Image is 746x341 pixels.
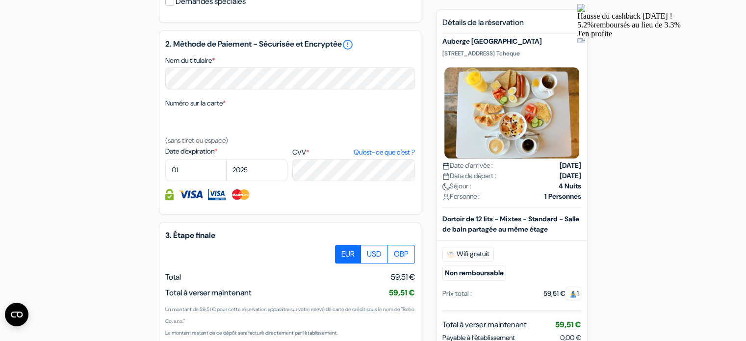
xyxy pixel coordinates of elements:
[560,170,581,181] strong: [DATE]
[559,181,581,191] strong: 4 Nuits
[4,4,12,12] img: large-icon256.png
[560,160,581,170] strong: [DATE]
[442,246,494,261] span: Wifi gratuit
[391,271,415,283] span: 59,51 €
[555,319,581,329] span: 59,51 €
[442,183,450,190] img: moon.svg
[4,21,165,29] div: remboursés au lieu de 3.3%
[442,288,472,298] div: Prix total :
[442,50,581,57] p: [STREET_ADDRESS] Tcheque
[442,172,450,180] img: calendar.svg
[165,39,415,51] h5: 2. Méthode de Paiement - Sécurisée et Encryptée
[442,160,493,170] span: Date d'arrivée :
[4,12,165,21] div: Hausse du cashback [DATE] !
[165,306,414,324] small: Un montant de 59,51 € pour cette réservation apparaîtra sur votre relevé de carte de crédit sous ...
[566,286,581,300] span: 1
[442,18,581,33] h5: Détails de la réservation
[442,181,471,191] span: Séjour :
[442,37,581,46] h5: Auberge [GEOGRAPHIC_DATA]
[442,193,450,200] img: user_icon.svg
[442,318,526,330] span: Total à verser maintenant
[335,245,415,263] div: Basic radio toggle button group
[165,231,415,240] h5: 3. Étape finale
[442,191,480,201] span: Personne :
[4,21,20,29] span: 5.2%
[179,189,203,200] img: Visa
[342,39,354,51] a: error_outline
[360,245,388,263] label: USD
[544,191,581,201] strong: 1 Personnes
[387,245,415,263] label: GBP
[165,330,338,336] small: Le montant restant de ce dépôt sera facturé directement par l'établissement.
[165,146,287,157] label: Date d'expiration
[442,265,506,280] small: Non remboursable
[442,162,450,169] img: calendar.svg
[292,147,414,157] label: CVV
[208,189,226,200] img: Visa Electron
[165,136,228,145] small: (sans tiret ou espace)
[165,189,174,200] img: Information de carte de crédit entièrement encryptée et sécurisée
[165,288,252,298] span: Total à verser maintenant
[442,170,496,181] span: Date de départ :
[165,272,181,282] span: Total
[389,288,415,298] span: 59,51 €
[335,245,361,263] label: EUR
[4,29,165,38] div: J'en profite
[231,189,251,200] img: Master Card
[447,250,455,258] img: free_wifi.svg
[442,214,579,233] b: Dortoir de 12 lits - Mixtes - Standard - Salle de bain partagée au même étage
[165,55,215,66] label: Nom du titulaire
[569,290,577,297] img: guest.svg
[4,38,12,46] img: close.png
[353,147,414,157] a: Qu'est-ce que c'est ?
[5,303,28,326] button: Ouvrir le widget CMP
[165,98,226,108] label: Numéro sur la carte
[543,288,581,298] div: 59,51 €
